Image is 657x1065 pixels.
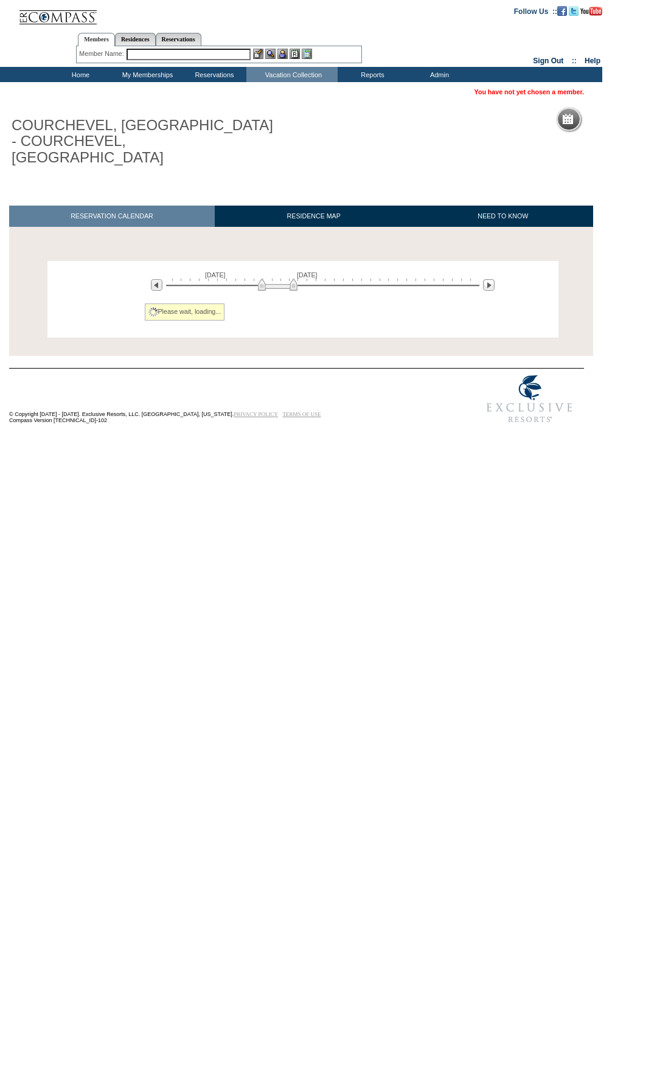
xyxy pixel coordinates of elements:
td: Admin [405,67,471,82]
a: Subscribe to our YouTube Channel [580,7,602,14]
a: Become our fan on Facebook [557,7,567,14]
td: © Copyright [DATE] - [DATE]. Exclusive Resorts, LLC. [GEOGRAPHIC_DATA], [US_STATE]. Compass Versi... [9,369,435,429]
img: Next [483,279,495,291]
div: Please wait, loading... [145,304,225,321]
a: Members [78,33,115,46]
td: Reservations [179,67,246,82]
a: TERMS OF USE [283,411,321,417]
a: Sign Out [533,57,563,65]
img: View [265,49,276,59]
a: Follow us on Twitter [569,7,579,14]
img: Exclusive Resorts [475,369,584,429]
span: You have not yet chosen a member. [474,88,584,95]
img: Impersonate [277,49,288,59]
img: spinner2.gif [148,307,158,317]
td: Reports [338,67,405,82]
a: Reservations [156,33,201,46]
span: :: [572,57,577,65]
a: Help [585,57,600,65]
div: Member Name: [79,49,126,59]
img: b_edit.gif [253,49,263,59]
img: b_calculator.gif [302,49,312,59]
a: PRIVACY POLICY [234,411,278,417]
img: Previous [151,279,162,291]
span: [DATE] [297,271,318,279]
img: Follow us on Twitter [569,6,579,16]
img: Subscribe to our YouTube Channel [580,7,602,16]
span: [DATE] [205,271,226,279]
h1: COURCHEVEL, [GEOGRAPHIC_DATA] - COURCHEVEL, [GEOGRAPHIC_DATA] [9,115,282,168]
a: NEED TO KNOW [412,206,593,227]
img: Reservations [290,49,300,59]
a: RESERVATION CALENDAR [9,206,215,227]
a: Residences [115,33,156,46]
td: Follow Us :: [514,6,557,16]
img: Become our fan on Facebook [557,6,567,16]
a: RESIDENCE MAP [215,206,413,227]
td: Home [46,67,113,82]
td: Vacation Collection [246,67,338,82]
td: My Memberships [113,67,179,82]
